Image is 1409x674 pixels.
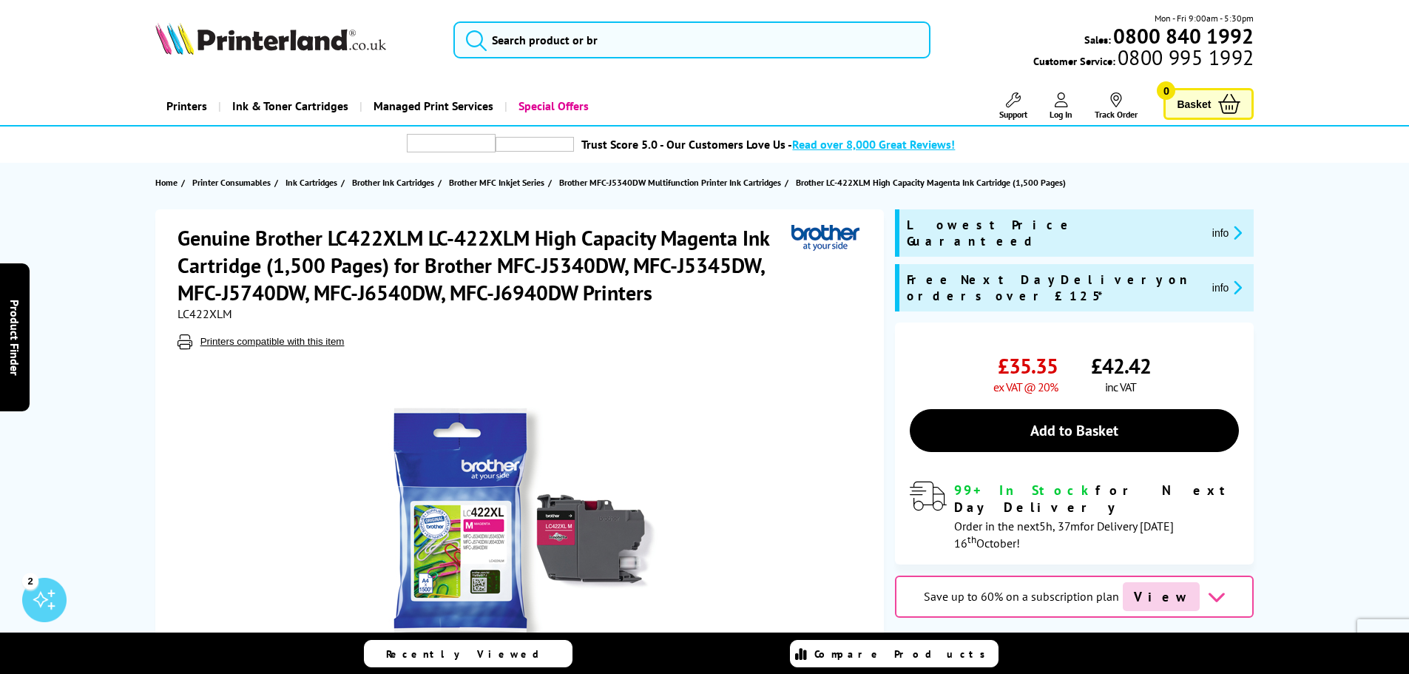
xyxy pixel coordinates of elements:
[1050,92,1072,120] a: Log In
[814,647,993,661] span: Compare Products
[1091,352,1151,380] span: £42.42
[954,482,1239,516] div: for Next Day Delivery
[449,175,544,190] span: Brother MFC Inkjet Series
[178,306,232,321] span: LC422XLM
[993,380,1058,394] span: ex VAT @ 20%
[155,175,181,190] a: Home
[1155,11,1254,25] span: Mon - Fri 9:00am - 5:30pm
[155,22,386,55] img: Printerland Logo
[1084,33,1111,47] span: Sales:
[967,533,976,546] sup: th
[285,175,341,190] a: Ink Cartridges
[22,573,38,589] div: 2
[376,379,666,669] img: Brother LC422XLM LC-422XLM High Capacity Magenta Ink Cartridge (1,500 Pages)
[1115,50,1254,64] span: 0800 995 1992
[449,175,548,190] a: Brother MFC Inkjet Series
[232,87,348,125] span: Ink & Toner Cartridges
[1113,22,1254,50] b: 0800 840 1992
[790,640,999,667] a: Compare Products
[178,224,791,306] h1: Genuine Brother LC422XLM LC-422XLM High Capacity Magenta Ink Cartridge (1,500 Pages) for Brother ...
[192,175,274,190] a: Printer Consumables
[1095,92,1138,120] a: Track Order
[1050,109,1072,120] span: Log In
[155,175,178,190] span: Home
[1163,88,1254,120] a: Basket 0
[352,175,434,190] span: Brother Ink Cartridges
[7,299,22,375] span: Product Finder
[924,589,1119,604] span: Save up to 60% on a subscription plan
[1123,582,1200,611] span: View
[1177,94,1211,114] span: Basket
[907,217,1200,249] span: Lowest Price Guaranteed
[359,87,504,125] a: Managed Print Services
[155,87,218,125] a: Printers
[407,134,496,152] img: trustpilot rating
[1033,50,1254,68] span: Customer Service:
[1111,29,1254,43] a: 0800 840 1992
[218,87,359,125] a: Ink & Toner Cartridges
[796,175,1066,190] span: Brother LC-422XLM High Capacity Magenta Ink Cartridge (1,500 Pages)
[453,21,930,58] input: Search product or br
[998,352,1058,380] span: £35.35
[910,409,1239,452] a: Add to Basket
[496,137,574,152] img: trustpilot rating
[352,175,438,190] a: Brother Ink Cartridges
[910,482,1239,550] div: modal_delivery
[559,175,781,190] span: Brother MFC-J5340DW Multifunction Printer Ink Cartridges
[796,175,1070,190] a: Brother LC-422XLM High Capacity Magenta Ink Cartridge (1,500 Pages)
[192,175,271,190] span: Printer Consumables
[1208,279,1247,296] button: promo-description
[364,640,572,667] a: Recently Viewed
[792,137,955,152] span: Read over 8,000 Great Reviews!
[196,335,349,348] button: Printers compatible with this item
[1105,380,1136,394] span: inc VAT
[581,137,955,152] a: Trust Score 5.0 - Our Customers Love Us -Read over 8,000 Great Reviews!
[504,87,600,125] a: Special Offers
[954,482,1095,499] span: 99+ In Stock
[1208,224,1247,241] button: promo-description
[1157,81,1175,100] span: 0
[954,519,1174,550] span: Order in the next for Delivery [DATE] 16 October!
[907,272,1200,304] span: Free Next Day Delivery on orders over £125*
[285,175,337,190] span: Ink Cartridges
[559,175,785,190] a: Brother MFC-J5340DW Multifunction Printer Ink Cartridges
[791,224,859,252] img: Brother
[1039,519,1080,533] span: 5h, 37m
[999,109,1027,120] span: Support
[155,22,436,58] a: Printerland Logo
[386,647,554,661] span: Recently Viewed
[999,92,1027,120] a: Support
